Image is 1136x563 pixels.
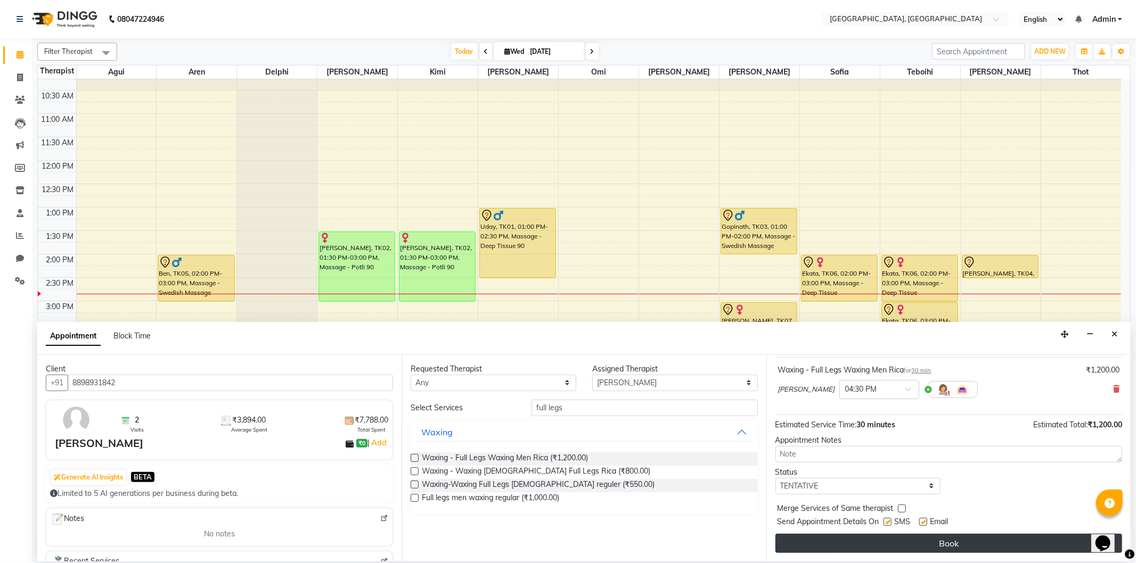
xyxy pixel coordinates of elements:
span: Estimated Total: [1033,420,1088,429]
div: 12:30 PM [40,184,76,195]
span: Omi [559,65,639,79]
div: [PERSON_NAME] [55,435,143,451]
span: | [367,436,388,449]
div: [PERSON_NAME], TK02, 01:30 PM-03:00 PM, Massage - Potli 90 [399,232,475,301]
button: Waxing [415,423,753,442]
span: Sofia [800,65,880,79]
button: +91 [46,375,68,391]
small: for [904,367,931,374]
span: 30 min [912,367,931,374]
span: Today [451,43,478,60]
span: Teboihi [880,65,960,79]
div: Ekata, TK06, 03:00 PM-03:30 PM, Massage - Foot Massage [882,303,958,325]
div: 2:30 PM [44,278,76,289]
input: Search Appointment [932,43,1025,60]
div: Therapist [38,65,76,77]
span: ₹7,788.00 [355,415,388,426]
img: Interior.png [956,383,969,396]
div: Status [775,467,941,478]
div: 12:00 PM [40,161,76,172]
div: 11:00 AM [39,114,76,125]
span: ₹3,894.00 [232,415,266,426]
span: [PERSON_NAME] [720,65,799,79]
img: logo [27,4,100,34]
div: Ben, TK05, 02:00 PM-03:00 PM, Massage - Swedish Massage [158,255,234,301]
span: ₹0 [356,439,367,448]
span: [PERSON_NAME] [317,65,397,79]
span: Aren [157,65,236,79]
span: Delphi [237,65,317,79]
button: Generate AI Insights [51,470,126,485]
div: 11:30 AM [39,137,76,148]
span: Thot [1041,65,1121,79]
span: Total Spent [357,426,386,434]
div: Select Services [403,402,524,413]
div: 3:00 PM [44,301,76,312]
div: Ekata, TK06, 02:00 PM-03:00 PM, Massage - Deep Tissue [882,255,958,301]
span: Waxing - Full Legs Waxing Men Rica (₹1,200.00) [422,452,588,466]
div: Limited to 5 AI generations per business during beta. [50,488,389,499]
span: Waxing-Waxing Full Legs [DEMOGRAPHIC_DATA] reguler (₹550.00) [422,479,655,492]
div: 2:00 PM [44,254,76,266]
input: Search by Name/Mobile/Email/Code [68,375,393,391]
img: avatar [61,404,92,435]
span: Appointment [46,327,101,346]
span: Average Spent [231,426,267,434]
button: Close [1107,326,1122,343]
div: Waxing [421,426,453,438]
div: Uday, TK01, 01:00 PM-02:30 PM, Massage - Deep Tissue 90 [480,209,555,278]
span: [PERSON_NAME] [478,65,558,79]
span: No notes [204,528,235,540]
div: Ekata, TK06, 02:00 PM-03:00 PM, Massage - Deep Tissue [802,255,877,301]
span: 30 minutes [857,420,896,429]
span: Waxing - Waxing [DEMOGRAPHIC_DATA] Full Legs Rica (₹800.00) [422,466,650,479]
span: Visits [130,426,144,434]
span: Email [930,516,949,529]
button: ADD NEW [1032,44,1068,59]
span: Wed [502,47,527,55]
span: Send Appointment Details On [778,516,879,529]
span: Admin [1092,14,1116,25]
span: ₹1,200.00 [1088,420,1122,429]
span: Estimated Service Time: [775,420,857,429]
div: Client [46,363,393,375]
div: 1:30 PM [44,231,76,242]
div: [PERSON_NAME], TK04, 02:00 PM-02:30 PM, Massage - Head Back Shoulder [962,255,1038,278]
span: SMS [895,516,911,529]
div: Assigned Therapist [592,363,758,375]
b: 08047224946 [117,4,164,34]
span: Full legs men waxing regular (₹1,000.00) [422,492,559,506]
span: Kimi [398,65,478,79]
input: 2025-09-03 [527,44,581,60]
div: Waxing - Full Legs Waxing Men Rica [778,365,931,376]
img: Hairdresser.png [937,383,950,396]
span: Block Time [113,331,151,341]
a: Add [370,436,388,449]
span: Filter Therapist [44,47,93,55]
span: Merge Services of Same therapist [778,503,894,516]
div: Gopinath, TK03, 01:00 PM-02:00 PM, Massage - Swedish Massage [721,209,797,254]
span: [PERSON_NAME] [778,384,835,395]
button: Book [775,534,1122,553]
div: 1:00 PM [44,208,76,219]
span: 2 [135,415,139,426]
span: Notes [51,512,84,526]
span: ADD NEW [1034,47,1066,55]
div: [PERSON_NAME], TK02, 01:30 PM-03:00 PM, Massage - Potli 90 [319,232,395,301]
div: 10:30 AM [39,90,76,102]
span: [PERSON_NAME] [961,65,1041,79]
input: Search by service name [532,400,757,416]
span: BETA [131,472,154,482]
iframe: chat widget [1091,520,1125,552]
div: Appointment Notes [775,435,1122,446]
div: Requested Therapist [411,363,576,375]
div: ₹1,200.00 [1086,365,1119,376]
span: [PERSON_NAME] [639,65,719,79]
span: Agui [77,65,157,79]
div: [PERSON_NAME], TK07, 03:00 PM-04:00 PM, Massage - Deep Tissue [721,303,797,348]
